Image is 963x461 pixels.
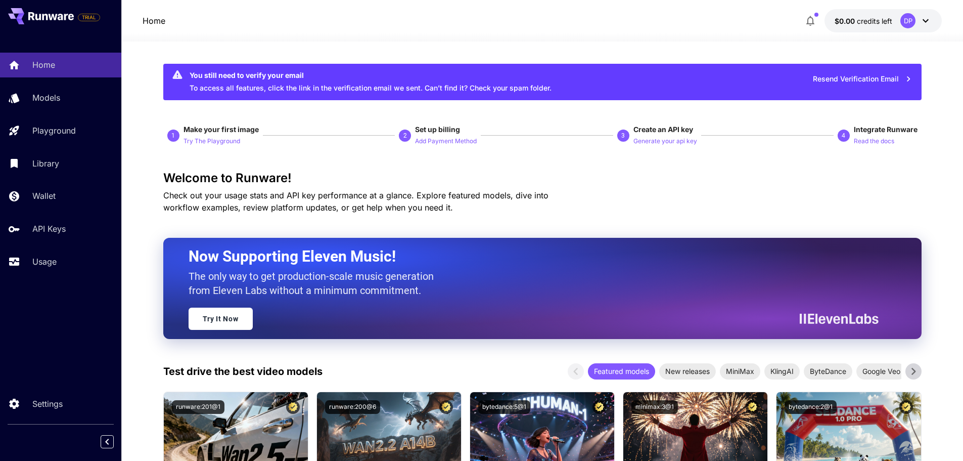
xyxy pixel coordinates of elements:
[807,69,918,90] button: Resend Verification Email
[32,398,63,410] p: Settings
[184,137,240,146] p: Try The Playground
[764,363,800,380] div: KlingAI
[804,363,852,380] div: ByteDance
[190,70,552,80] div: You still need to verify your email
[32,157,59,170] p: Library
[854,135,894,147] button: Read the docs
[900,13,915,28] div: DP
[621,131,625,140] p: 3
[190,67,552,97] div: To access all features, click the link in the verification email we sent. Can’t find it? Check yo...
[856,363,906,380] div: Google Veo
[785,400,837,414] button: bytedance:2@1
[415,125,460,134] span: Set up billing
[415,137,477,146] p: Add Payment Method
[78,11,100,23] span: Add your payment card to enable full platform functionality.
[32,256,57,268] p: Usage
[631,400,678,414] button: minimax:3@1
[856,366,906,376] span: Google Veo
[720,366,760,376] span: MiniMax
[633,135,697,147] button: Generate your api key
[764,366,800,376] span: KlingAI
[101,435,114,448] button: Collapse sidebar
[659,366,716,376] span: New releases
[32,59,55,71] p: Home
[189,308,253,330] a: Try It Now
[108,433,121,451] div: Collapse sidebar
[659,363,716,380] div: New releases
[143,15,165,27] a: Home
[804,366,852,376] span: ByteDance
[32,124,76,137] p: Playground
[172,400,224,414] button: runware:201@1
[899,400,913,414] button: Certified Model – Vetted for best performance and includes a commercial license.
[163,190,548,213] span: Check out your usage stats and API key performance at a glance. Explore featured models, dive int...
[854,125,918,134] span: Integrate Runware
[143,15,165,27] nav: breadcrumb
[588,363,655,380] div: Featured models
[824,9,942,32] button: $0.00DP
[478,400,530,414] button: bytedance:5@1
[189,269,441,298] p: The only way to get production-scale music generation from Eleven Labs without a minimum commitment.
[184,135,240,147] button: Try The Playground
[633,125,693,134] span: Create an API key
[32,190,56,202] p: Wallet
[857,17,892,25] span: credits left
[835,16,892,26] div: $0.00
[592,400,606,414] button: Certified Model – Vetted for best performance and includes a commercial license.
[163,171,922,185] h3: Welcome to Runware!
[588,366,655,376] span: Featured models
[32,223,66,235] p: API Keys
[184,125,259,134] span: Make your first image
[189,247,871,266] h2: Now Supporting Eleven Music!
[835,17,857,25] span: $0.00
[171,131,175,140] p: 1
[403,131,407,140] p: 2
[746,400,759,414] button: Certified Model – Vetted for best performance and includes a commercial license.
[325,400,380,414] button: runware:200@6
[854,137,894,146] p: Read the docs
[415,135,477,147] button: Add Payment Method
[720,363,760,380] div: MiniMax
[633,137,697,146] p: Generate your api key
[286,400,300,414] button: Certified Model – Vetted for best performance and includes a commercial license.
[842,131,845,140] p: 4
[32,92,60,104] p: Models
[163,364,323,379] p: Test drive the best video models
[78,14,100,21] span: TRIAL
[439,400,453,414] button: Certified Model – Vetted for best performance and includes a commercial license.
